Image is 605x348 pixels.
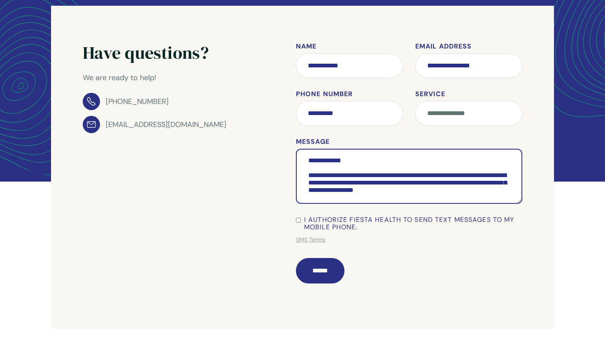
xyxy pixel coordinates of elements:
label: Email Address [415,43,522,50]
a: [EMAIL_ADDRESS][DOMAIN_NAME] [83,116,226,133]
a: SMS Terms [296,233,325,246]
label: Message [296,138,522,145]
a: [PHONE_NUMBER] [83,93,169,110]
input: I authorize Fiesta Health to send text messages to my mobile phone. [296,218,301,223]
label: Phone Number [296,90,403,98]
span: I authorize Fiesta Health to send text messages to my mobile phone. [304,216,522,231]
h2: Have questions? [83,43,226,63]
label: Service [415,90,522,98]
div: [PHONE_NUMBER] [106,95,169,108]
label: Name [296,43,403,50]
p: We are ready to help! [83,71,226,84]
img: Email Icon - Doctor Webflow Template [83,116,100,133]
form: Contact Form [296,43,522,283]
div: [EMAIL_ADDRESS][DOMAIN_NAME] [106,118,226,131]
img: Phone Icon - Doctor Webflow Template [83,93,100,110]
